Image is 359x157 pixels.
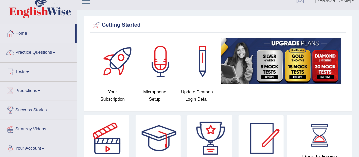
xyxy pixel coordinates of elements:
[0,24,75,41] a: Home
[137,88,173,103] h4: Microphone Setup
[0,101,77,118] a: Success Stories
[0,43,77,60] a: Practice Questions
[92,20,345,30] div: Getting Started
[0,82,77,99] a: Predictions
[0,63,77,79] a: Tests
[0,139,77,156] a: Your Account
[221,38,341,84] img: small5.jpg
[0,120,77,137] a: Strategy Videos
[95,88,131,103] h4: Your Subscription
[179,88,215,103] h4: Update Pearson Login Detail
